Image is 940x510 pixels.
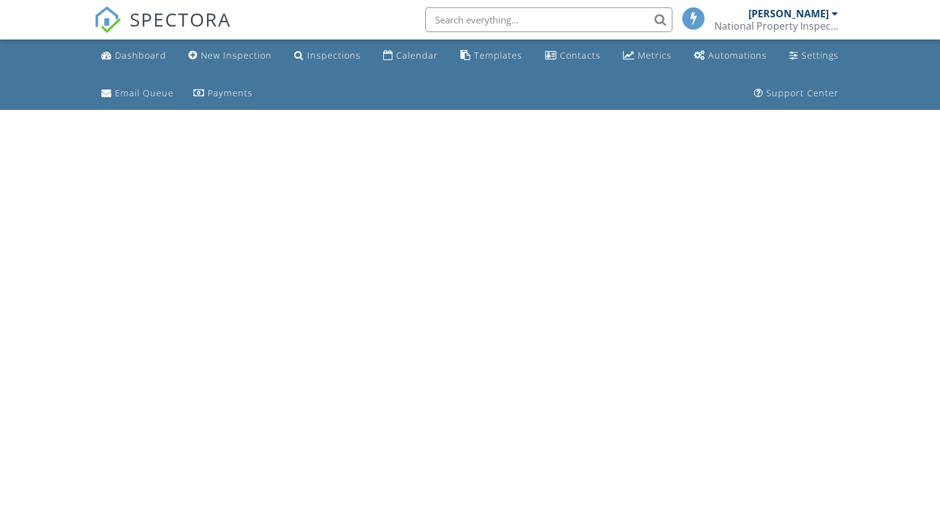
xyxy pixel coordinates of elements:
img: The Best Home Inspection Software - Spectora [94,6,121,33]
a: Dashboard [96,44,171,67]
a: Inspections [289,44,366,67]
a: New Inspection [184,44,277,67]
div: Metrics [638,49,672,61]
div: Email Queue [115,87,174,99]
div: Templates [474,49,522,61]
div: New Inspection [201,49,272,61]
div: National Property Inspections [714,20,838,32]
div: Calendar [396,49,438,61]
a: Contacts [540,44,606,67]
div: Settings [802,49,839,61]
div: Support Center [766,87,839,99]
a: Metrics [618,44,677,67]
span: SPECTORA [130,6,231,32]
a: Payments [188,82,258,105]
a: Automations (Basic) [689,44,772,67]
input: Search everything... [425,7,672,32]
div: Inspections [307,49,361,61]
a: SPECTORA [94,17,231,43]
a: Templates [455,44,527,67]
a: Support Center [749,82,844,105]
div: Payments [208,87,253,99]
a: Settings [784,44,844,67]
a: Email Queue [96,82,179,105]
a: Calendar [378,44,443,67]
div: Contacts [560,49,601,61]
div: [PERSON_NAME] [748,7,829,20]
div: Automations [708,49,767,61]
div: Dashboard [115,49,166,61]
